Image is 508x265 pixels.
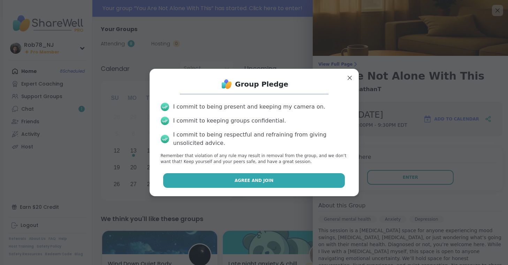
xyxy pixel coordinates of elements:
img: ShareWell Logo [220,77,234,91]
div: I commit to keeping groups confidential. [173,117,286,125]
button: Agree and Join [163,173,345,188]
span: Agree and Join [235,177,274,184]
div: I commit to being present and keeping my camera on. [173,103,325,111]
h1: Group Pledge [235,79,288,89]
div: I commit to being respectful and refraining from giving unsolicited advice. [173,131,348,147]
p: Remember that violation of any rule may result in removal from the group, and we don’t want that!... [161,153,348,165]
